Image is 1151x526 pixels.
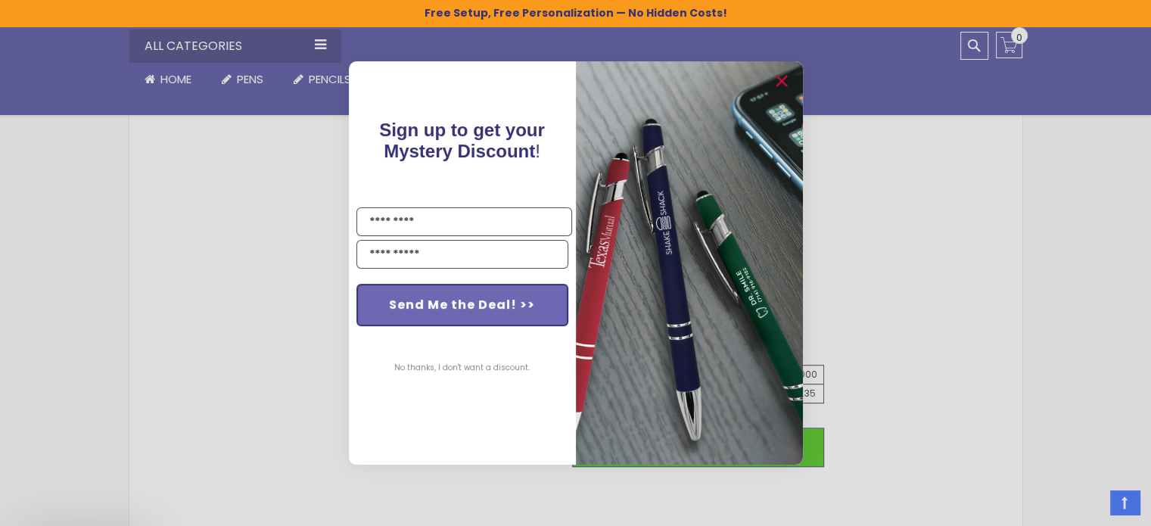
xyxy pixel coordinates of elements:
[387,349,537,387] button: No thanks, I don't want a discount.
[356,284,568,326] button: Send Me the Deal! >>
[576,61,803,465] img: 081b18bf-2f98-4675-a917-09431eb06994.jpeg
[356,240,568,269] input: YOUR EMAIL
[770,69,794,93] button: Close dialog
[379,120,545,161] span: !
[379,120,545,161] span: Sign up to get your Mystery Discount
